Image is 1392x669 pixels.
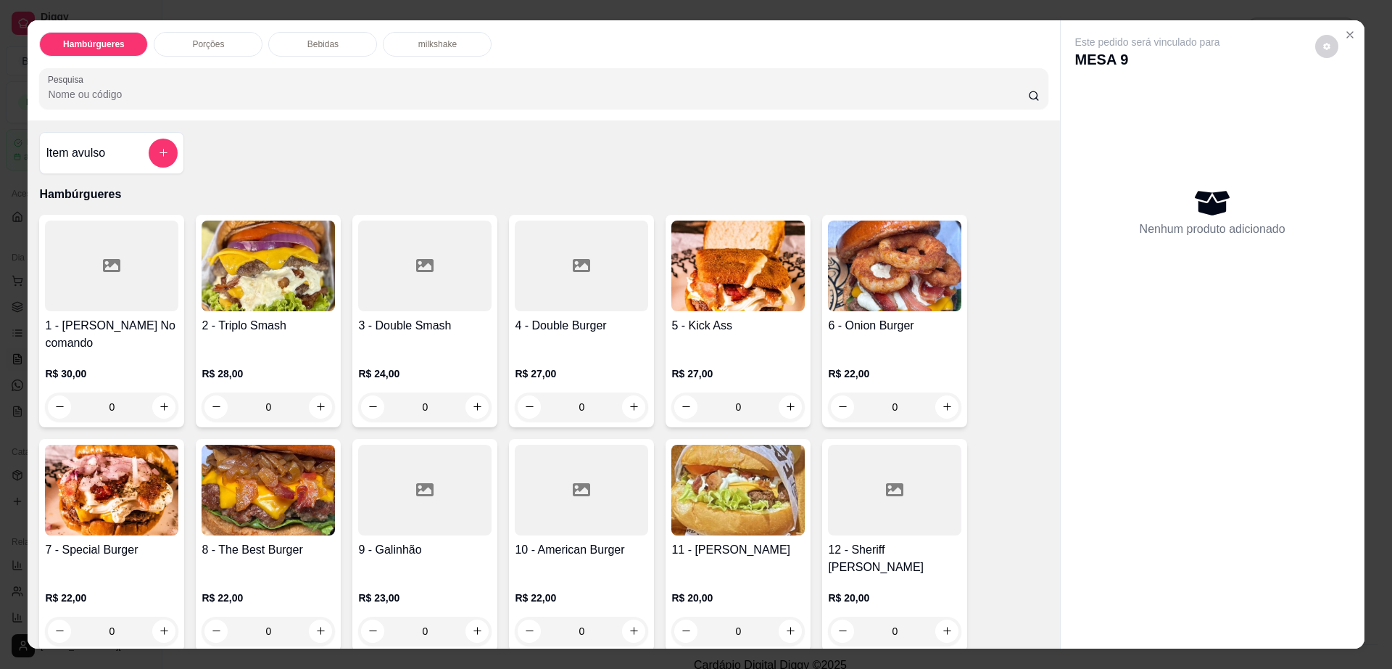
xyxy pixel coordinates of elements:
[828,541,961,576] h4: 12 - Sheriff [PERSON_NAME]
[515,541,648,559] h4: 10 - American Burger
[39,186,1048,203] p: Hambúrgueres
[671,221,805,311] img: product-image
[358,591,492,605] p: R$ 23,00
[828,221,961,311] img: product-image
[63,38,125,50] p: Hambúrgueres
[671,541,805,559] h4: 11 - [PERSON_NAME]
[45,591,178,605] p: R$ 22,00
[192,38,224,50] p: Porções
[1140,221,1285,238] p: Nenhum produto adicionado
[46,144,105,162] h4: Item avulso
[515,366,648,381] p: R$ 27,00
[149,139,178,168] button: add-separate-item
[1338,23,1362,46] button: Close
[45,445,178,535] img: product-image
[418,38,457,50] p: milkshake
[358,317,492,334] h4: 3 - Double Smash
[671,591,805,605] p: R$ 20,00
[1075,49,1220,70] p: MESA 9
[828,317,961,334] h4: 6 - Onion Burger
[1075,35,1220,49] p: Este pedido será vinculado para
[828,591,961,605] p: R$ 20,00
[202,366,335,381] p: R$ 28,00
[45,541,178,559] h4: 7 - Special Burger
[515,591,648,605] p: R$ 22,00
[48,73,88,86] label: Pesquisa
[828,366,961,381] p: R$ 22,00
[671,317,805,334] h4: 5 - Kick Ass
[45,366,178,381] p: R$ 30,00
[202,317,335,334] h4: 2 - Triplo Smash
[671,445,805,535] img: product-image
[1315,35,1338,58] button: decrease-product-quantity
[358,366,492,381] p: R$ 24,00
[202,445,335,535] img: product-image
[671,366,805,381] p: R$ 27,00
[358,541,492,559] h4: 9 - Galinhão
[307,38,339,50] p: Bebidas
[202,221,335,311] img: product-image
[202,591,335,605] p: R$ 22,00
[515,317,648,334] h4: 4 - Double Burger
[202,541,335,559] h4: 8 - The Best Burger
[45,317,178,352] h4: 1 - [PERSON_NAME] No comando
[48,87,1027,102] input: Pesquisa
